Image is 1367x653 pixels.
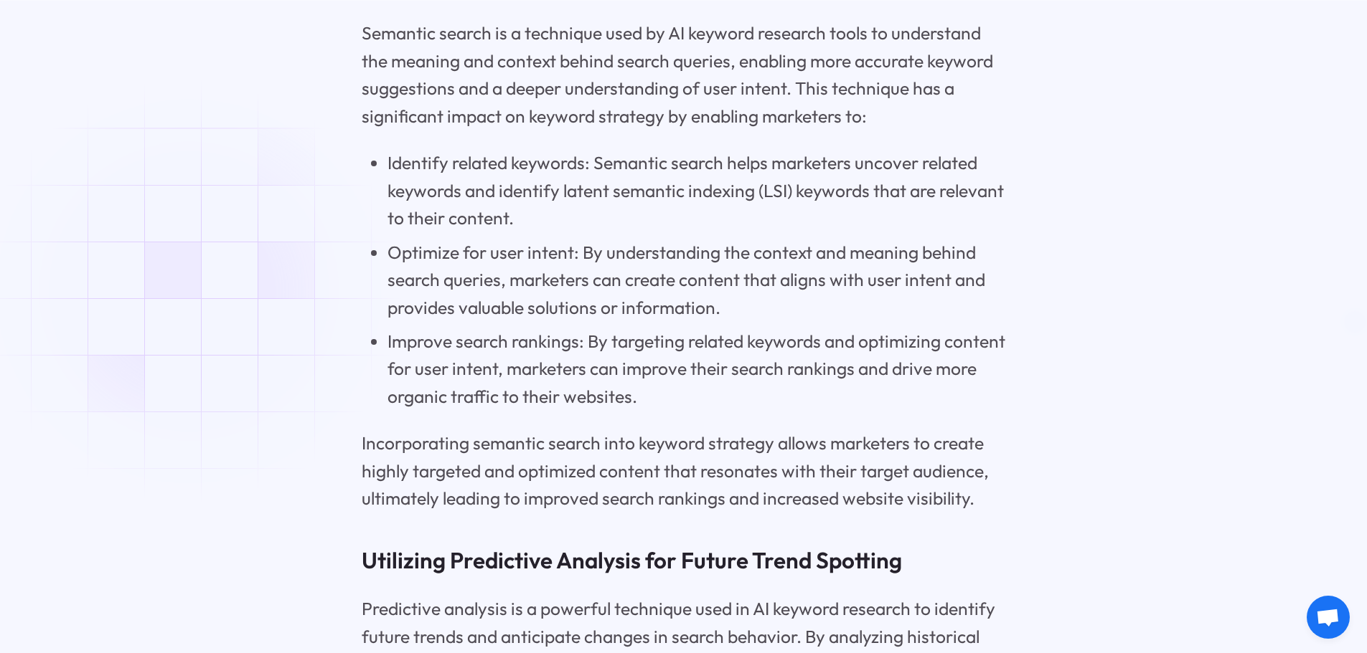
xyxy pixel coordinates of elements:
li: Identify related keywords: Semantic search helps marketers uncover related keywords and identify ... [387,149,1005,232]
li: Improve search rankings: By targeting related keywords and optimizing content for user intent, ma... [387,328,1005,410]
li: Optimize for user intent: By understanding the context and meaning behind search queries, markete... [387,239,1005,321]
p: Semantic search is a technique used by AI keyword research tools to understand the meaning and co... [362,19,1005,130]
p: Incorporating semantic search into keyword strategy allows marketers to create highly targeted an... [362,429,1005,512]
h3: Utilizing Predictive Analysis for Future Trend Spotting [362,545,1005,576]
a: チャットを開く [1307,596,1350,639]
